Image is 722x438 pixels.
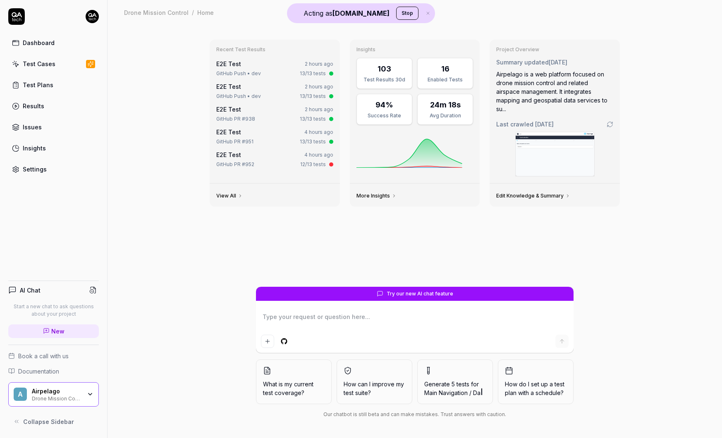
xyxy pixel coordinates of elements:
button: Stop [396,7,418,20]
button: What is my current test coverage? [256,359,332,404]
button: Collapse Sidebar [8,413,99,430]
div: Airpelago is a web platform focused on drone mission control and related airspace management. It ... [496,70,613,113]
div: Our chatbot is still beta and can make mistakes. Trust answers with caution. [256,411,574,418]
span: Try our new AI chat feature [387,290,453,298]
a: E2E Test2 hours agoGitHub Push • dev13/13 tests [215,58,335,79]
time: 2 hours ago [305,106,333,112]
button: AAirpelagoDrone Mission Control [8,382,99,407]
div: / [192,8,194,17]
div: 13/13 tests [300,138,326,145]
div: 24m 18s [430,99,461,110]
div: Enabled Tests [423,76,468,83]
div: Dashboard [23,38,55,47]
a: E2E Test2 hours agoGitHub Push • dev13/13 tests [215,81,335,102]
button: Add attachment [261,335,274,348]
div: Test Cases [23,60,55,68]
time: 4 hours ago [304,152,333,158]
span: Documentation [18,367,59,376]
div: Home [197,8,214,17]
img: Screenshot [516,132,594,176]
time: 2 hours ago [305,61,333,67]
a: Results [8,98,99,114]
div: 13/13 tests [300,93,326,100]
span: Collapse Sidebar [23,417,74,426]
a: Insights [8,140,99,156]
a: New [8,324,99,338]
a: E2E Test [216,83,241,90]
span: Book a call with us [18,352,69,360]
span: How do I set up a test plan with a schedule? [505,380,567,397]
span: New [51,327,65,336]
span: Generate 5 tests for [424,380,486,397]
a: Test Cases [8,56,99,72]
div: Issues [23,123,42,131]
span: How can I improve my test suite? [344,380,405,397]
a: Test Plans [8,77,99,93]
div: Drone Mission Control [32,395,81,401]
time: 4 hours ago [304,129,333,135]
h4: AI Chat [20,286,41,295]
div: Settings [23,165,47,174]
time: [DATE] [535,121,554,128]
div: Airpelago [32,388,81,395]
span: What is my current test coverage? [263,380,325,397]
a: E2E Test [216,60,241,67]
a: Dashboard [8,35,99,51]
button: How do I set up a test plan with a schedule? [498,359,574,404]
div: Test Results 30d [362,76,407,83]
button: How can I improve my test suite? [337,359,412,404]
button: Generate 5 tests forMain Navigation / Da [417,359,493,404]
div: GitHub Push • dev [216,93,261,100]
img: 7ccf6c19-61ad-4a6c-8811-018b02a1b829.jpg [86,10,99,23]
span: A [14,388,27,401]
a: E2E Test4 hours agoGitHub PR #95212/13 tests [215,149,335,170]
div: 13/13 tests [300,115,326,123]
div: 12/13 tests [300,161,326,168]
div: Drone Mission Control [124,8,189,17]
a: Settings [8,161,99,177]
p: Start a new chat to ask questions about your project [8,303,99,318]
div: 16 [441,63,449,74]
time: [DATE] [549,59,567,66]
a: E2E Test [216,151,241,158]
div: Avg Duration [423,112,468,119]
span: Last crawled [496,120,554,129]
div: GitHub Push • dev [216,70,261,77]
div: GitHub PR #951 [216,138,253,145]
a: E2E Test [216,129,241,136]
div: 94% [375,99,393,110]
a: Go to crawling settings [607,121,613,128]
a: E2E Test4 hours agoGitHub PR #95113/13 tests [215,126,335,147]
time: 2 hours ago [305,83,333,90]
a: Issues [8,119,99,135]
span: Summary updated [496,59,549,66]
div: Results [23,102,44,110]
div: Success Rate [362,112,407,119]
a: E2E Test2 hours agoGitHub PR #93813/13 tests [215,103,335,124]
a: More Insights [356,193,397,199]
a: E2E Test [216,106,241,113]
a: Edit Knowledge & Summary [496,193,570,199]
a: View All [216,193,243,199]
div: GitHub PR #952 [216,161,254,168]
div: GitHub PR #938 [216,115,255,123]
h3: Insights [356,46,473,53]
h3: Recent Test Results [216,46,333,53]
span: Main Navigation / Da [424,389,481,396]
a: Book a call with us [8,352,99,360]
div: Insights [23,144,46,152]
h3: Project Overview [496,46,613,53]
a: Documentation [8,367,99,376]
div: 13/13 tests [300,70,326,77]
div: 103 [378,63,391,74]
div: Test Plans [23,81,53,89]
